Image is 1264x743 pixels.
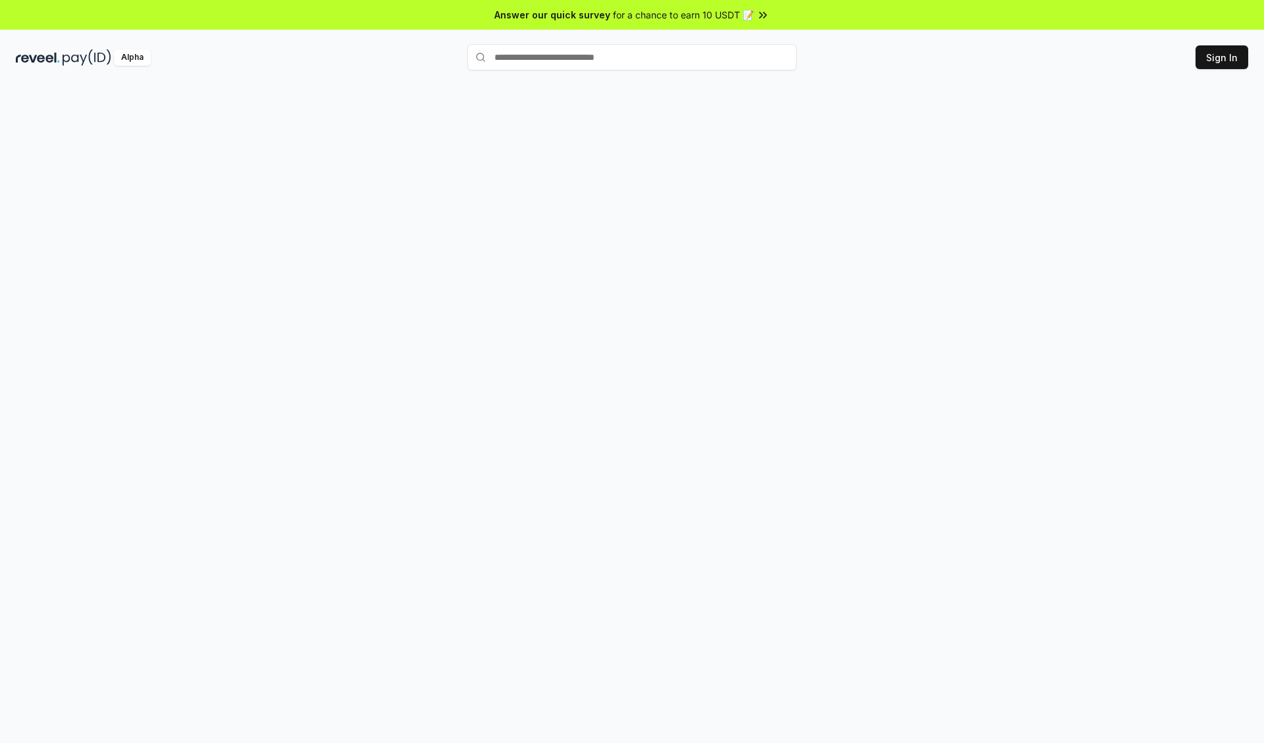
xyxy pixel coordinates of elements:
div: Alpha [114,49,151,66]
button: Sign In [1196,45,1248,69]
img: pay_id [63,49,111,66]
span: for a chance to earn 10 USDT 📝 [613,8,754,22]
img: reveel_dark [16,49,60,66]
span: Answer our quick survey [494,8,610,22]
